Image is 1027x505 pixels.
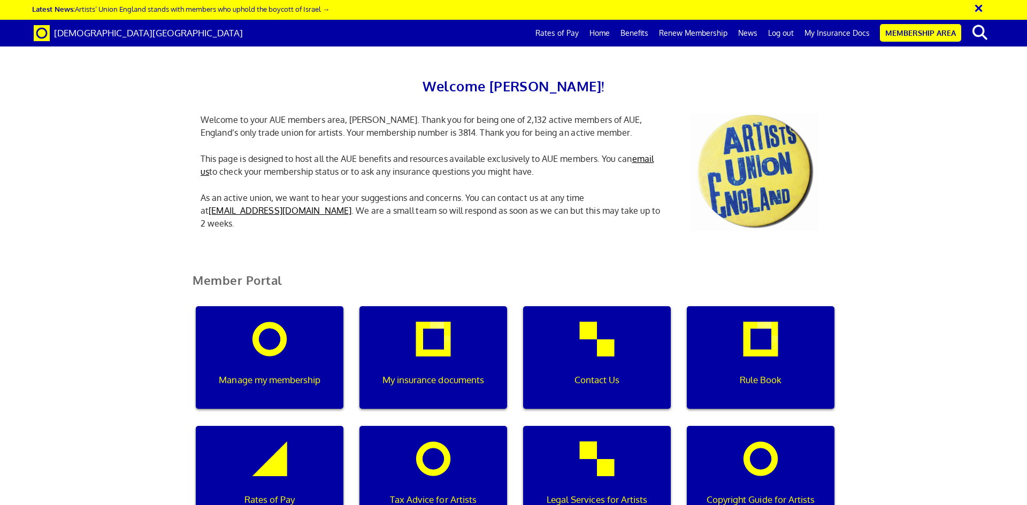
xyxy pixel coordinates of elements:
[880,24,961,42] a: Membership Area
[679,306,842,426] a: Rule Book
[654,20,733,46] a: Renew Membership
[26,20,251,46] a: Brand [DEMOGRAPHIC_DATA][GEOGRAPHIC_DATA]
[203,373,336,387] p: Manage my membership
[188,306,351,426] a: Manage my membership
[32,4,75,13] strong: Latest News:
[193,113,674,139] p: Welcome to your AUE members area, [PERSON_NAME]. Thank you for being one of 2,132 active members ...
[54,27,243,38] span: [DEMOGRAPHIC_DATA][GEOGRAPHIC_DATA]
[32,4,329,13] a: Latest News:Artists’ Union England stands with members who uphold the boycott of Israel →
[193,191,674,230] p: As an active union, we want to hear your suggestions and concerns. You can contact us at any time...
[584,20,615,46] a: Home
[185,274,842,300] h2: Member Portal
[515,306,679,426] a: Contact Us
[193,75,834,97] h2: Welcome [PERSON_NAME]!
[367,373,500,387] p: My insurance documents
[531,373,663,387] p: Contact Us
[963,21,996,44] button: search
[351,306,515,426] a: My insurance documents
[209,205,351,216] a: [EMAIL_ADDRESS][DOMAIN_NAME]
[733,20,763,46] a: News
[615,20,654,46] a: Benefits
[799,20,875,46] a: My Insurance Docs
[530,20,584,46] a: Rates of Pay
[763,20,799,46] a: Log out
[193,152,674,178] p: This page is designed to host all the AUE benefits and resources available exclusively to AUE mem...
[694,373,827,387] p: Rule Book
